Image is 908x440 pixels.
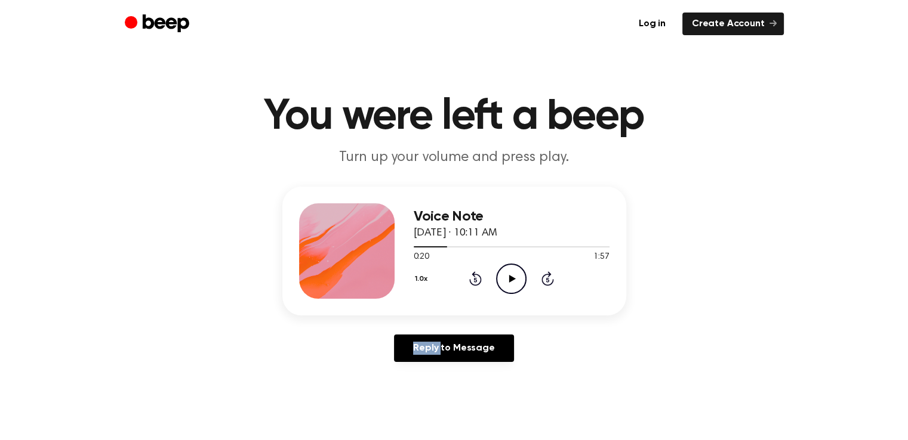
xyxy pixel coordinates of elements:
[629,13,675,35] a: Log in
[593,251,609,264] span: 1:57
[414,209,610,225] h3: Voice Note
[125,13,192,36] a: Beep
[394,334,513,362] a: Reply to Message
[414,228,497,238] span: [DATE] · 10:11 AM
[225,148,684,168] p: Turn up your volume and press play.
[414,269,432,289] button: 1.0x
[414,251,429,264] span: 0:20
[149,95,760,138] h1: You were left a beep
[682,13,784,35] a: Create Account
